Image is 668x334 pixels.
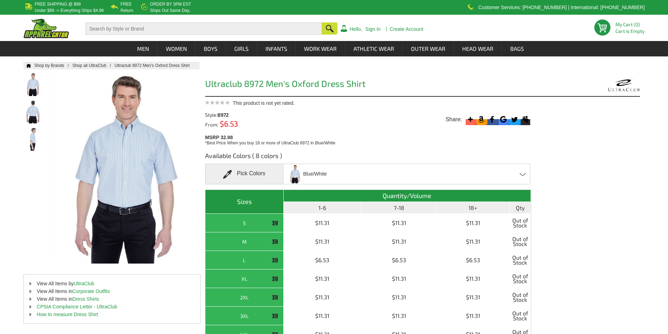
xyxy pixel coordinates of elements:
a: Men [129,41,157,56]
th: 7-18 [362,202,436,214]
a: Corporate Outfits [72,288,110,294]
td: $6.53 [362,251,436,270]
td: $11.31 [284,232,362,251]
a: Bags [502,41,532,56]
span: $6.53 [218,119,238,128]
li: View All Items by [24,280,200,287]
a: Ultraclub 8972 Men's Oxford Dress Shirt [114,63,196,68]
span: *Best Price When you buy 18 or more of UltraClub 8972 in Blue/White [205,141,336,145]
svg: Twitter [510,115,519,124]
li: My Cart (0) [615,22,642,27]
img: Ultraclub 8972 Men's Oxford Dress Shirt [23,73,42,96]
a: Head Wear [454,41,501,56]
a: UltraClub [74,281,94,286]
span: Out of Stock [512,271,529,286]
a: Home [23,63,31,68]
td: $11.31 [362,288,436,307]
img: This item is CLOSEOUT! [272,313,278,319]
td: $11.31 [362,307,436,325]
div: L [207,256,282,265]
a: CPSIA Compliance Letter - UltraClub [37,304,117,309]
td: $11.31 [362,270,436,288]
img: UltraClub [607,76,640,94]
a: Hello, [350,27,362,32]
th: 1-6 [284,202,362,214]
div: Pick Colors [205,164,283,184]
img: This item is CLOSEOUT! [272,276,278,282]
img: Ultraclub 8972 Men's Oxford Dress Shirt [23,100,42,123]
td: $11.31 [437,214,510,232]
img: This item is CLOSEOUT! [272,257,278,264]
b: Free Shipping @ $99 [35,2,81,7]
span: Out of Stock [512,308,529,323]
svg: Amazon [477,115,486,124]
a: Athletic Wear [345,41,402,56]
img: This item is CLOSEOUT! [272,239,278,245]
div: Style: [205,113,288,117]
th: Sizes [205,190,284,214]
p: Customer Services: [PHONE_NUMBER] | International: [PHONE_NUMBER] [478,5,645,9]
span: Out of Stock [512,234,529,249]
b: Free [121,2,132,7]
td: $11.31 [284,307,362,325]
td: $11.31 [362,232,436,251]
span: Cart is Empty [615,29,645,34]
img: Ultraclub 8972 Men's Oxford Dress Shirt [23,128,42,151]
h1: Ultraclub 8972 Men's Oxford Dress Shirt [205,79,531,90]
img: This product is not yet rated. [205,100,230,105]
div: From: [205,121,288,127]
td: $11.31 [284,288,362,307]
td: $6.53 [284,251,362,270]
td: $11.31 [362,214,436,232]
img: This item is CLOSEOUT! [272,220,278,226]
a: Dress Shirts [72,296,99,302]
a: Shop by Brands [34,63,73,68]
svg: Google Bookmark [499,115,508,124]
div: S [207,219,282,227]
svg: Facebook [487,115,497,124]
td: $11.31 [437,232,510,251]
span: Blue/White [303,168,327,180]
a: Sign In [365,27,381,32]
h3: Available Colors ( 8 colors ) [205,151,531,164]
svg: Myspace [521,115,530,124]
p: under $99 -> everything ships $4.99 [35,8,104,13]
li: View All Items in [24,287,200,295]
a: Boys [196,41,225,56]
td: $11.31 [437,270,510,288]
img: Blue/White [288,165,302,183]
td: $11.31 [437,307,510,325]
a: Infants [257,41,295,56]
td: $11.31 [437,288,510,307]
img: This item is CLOSEOUT! [272,294,278,301]
div: 2XL [207,293,282,302]
a: Women [158,41,195,56]
a: Outer Wear [403,41,453,56]
span: Out of Stock [512,216,529,230]
a: Work Wear [296,41,345,56]
img: ApparelGator [23,19,69,38]
li: View All Items in [24,295,200,303]
div: MSRP 32.98 [205,133,534,146]
td: $11.31 [284,270,362,288]
th: Quantity/Volume [284,190,531,202]
span: This product is not yet rated. [233,100,295,106]
div: XL [207,274,282,283]
span: Out of Stock [512,290,529,305]
a: Girls [226,41,257,56]
div: 3XL [207,312,282,320]
th: 18+ [437,202,510,214]
td: $11.31 [284,214,362,232]
a: Create Account [390,27,423,32]
span: Out of Stock [512,253,529,267]
p: Return [121,8,133,13]
p: ships out same day. [150,8,191,13]
span: Share: [445,116,462,123]
a: Shop all UltraClub [72,63,114,68]
input: Search by Style or Brand [86,22,322,35]
th: Qty [510,202,531,214]
a: How to measure Dress Shirt [37,312,98,317]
